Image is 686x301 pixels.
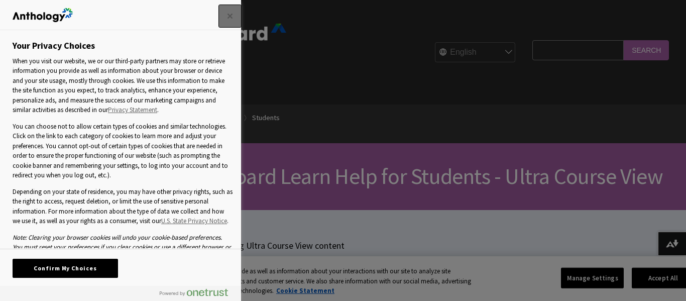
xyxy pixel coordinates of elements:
[161,216,227,226] a: U.S. State Privacy Notice
[13,122,233,180] p: You can choose not to allow certain types of cookies and similar technologies. Click on the link ...
[13,233,231,261] em: Note: Clearing your browser cookies will undo your cookie-based preferences. You must reset your ...
[219,5,241,27] button: Close
[13,56,233,115] p: When you visit our website, we or our third-party partners may store or retrieve information you ...
[13,187,233,226] p: Depending on your state of residence, you may have other privacy rights, such as the right to acc...
[160,288,228,296] img: Powered by OneTrust Opens in a new Tab
[13,5,73,25] div: Anthology Logo
[13,40,95,51] h2: Your Privacy Choices
[13,8,73,22] img: Anthology Logo
[13,259,118,278] button: Confirm My Choices
[108,105,157,115] a: Privacy Statement
[160,288,236,301] a: Powered by OneTrust Opens in a new Tab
